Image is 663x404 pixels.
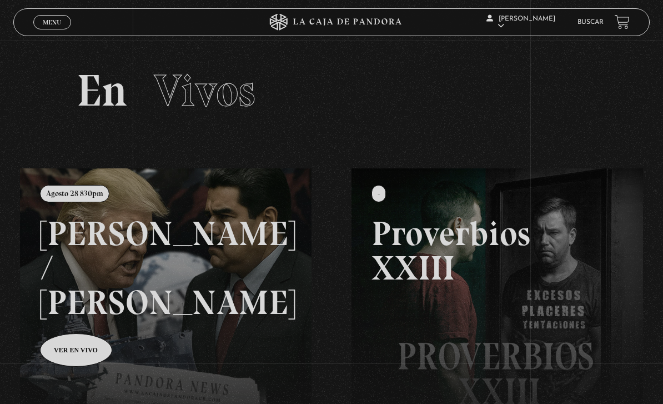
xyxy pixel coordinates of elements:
span: Cerrar [39,28,65,36]
h2: En [77,68,586,113]
span: Menu [43,19,61,26]
span: [PERSON_NAME] [486,16,555,29]
a: View your shopping cart [615,14,630,29]
a: Buscar [577,19,604,26]
span: Vivos [154,64,255,117]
